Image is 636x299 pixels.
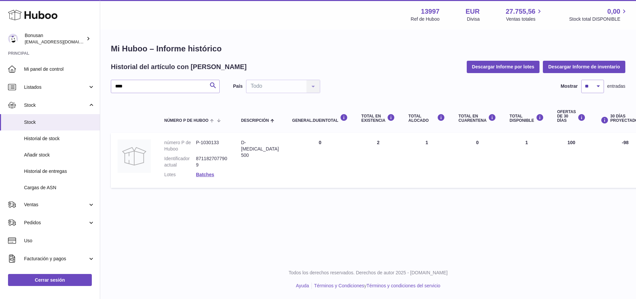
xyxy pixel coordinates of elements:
[557,110,586,123] div: OFERTAS DE 30 DÍAS
[164,172,196,178] dt: Lotes
[164,118,208,123] span: número P de Huboo
[458,114,496,123] div: Total en CUARENTENA
[506,7,543,22] a: 27.755,56 Ventas totales
[241,118,269,123] span: Descripción
[25,32,85,45] div: Bonusan
[506,16,543,22] span: Ventas totales
[164,156,196,168] dt: Identificador actual
[465,7,479,16] strong: EUR
[314,283,364,288] a: Términos y Condiciones
[8,274,92,286] a: Cerrar sesión
[551,133,592,188] td: 100
[421,7,440,16] strong: 13997
[361,114,395,123] div: Total en EXISTENCIA
[111,62,247,71] h2: Historial del artículo con [PERSON_NAME]
[411,16,439,22] div: Ref de Huboo
[607,83,625,89] span: entradas
[24,202,88,208] span: Ventas
[24,238,95,244] span: Uso
[196,172,214,177] a: Batches
[24,185,95,191] span: Cargas de ASN
[164,139,196,152] dt: número P de Huboo
[506,7,536,16] span: 27.755,56
[111,43,625,54] h1: Mi Huboo – Informe histórico
[24,102,88,108] span: Stock
[24,66,95,72] span: Mi panel de control
[367,283,440,288] a: Términos y condiciones del servicio
[607,7,620,16] span: 0,00
[402,133,452,188] td: 1
[408,114,445,123] div: Total ALOCADO
[285,133,355,188] td: 0
[467,61,540,73] button: Descargar Informe por lotes
[292,114,348,123] div: general.dueInTotal
[24,168,95,175] span: Historial de entregas
[355,133,402,188] td: 2
[24,119,95,125] span: Stock
[196,139,228,152] dd: P-1030133
[569,7,628,22] a: 0,00 Stock total DISPONIBLE
[24,152,95,158] span: Añadir stock
[24,84,88,90] span: Listados
[118,139,151,173] img: product image
[296,283,309,288] a: Ayuda
[503,133,550,188] td: 1
[543,61,625,73] button: Descargar Informe de inventario
[24,220,88,226] span: Pedidos
[8,34,18,44] img: info@bonusan.es
[233,83,243,89] label: País
[105,270,631,276] p: Todos los derechos reservados. Derechos de autor 2025 - [DOMAIN_NAME]
[561,83,578,89] label: Mostrar
[476,140,479,145] span: 0
[25,39,98,44] span: [EMAIL_ADDRESS][DOMAIN_NAME]
[312,283,440,289] li: y
[196,156,228,168] dd: 8711827077909
[241,139,279,159] div: D-[MEDICAL_DATA] 500
[467,16,480,22] div: Divisa
[24,256,88,262] span: Facturación y pagos
[24,135,95,142] span: Historial de stock
[509,114,544,123] div: Total DISPONIBLE
[569,16,628,22] span: Stock total DISPONIBLE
